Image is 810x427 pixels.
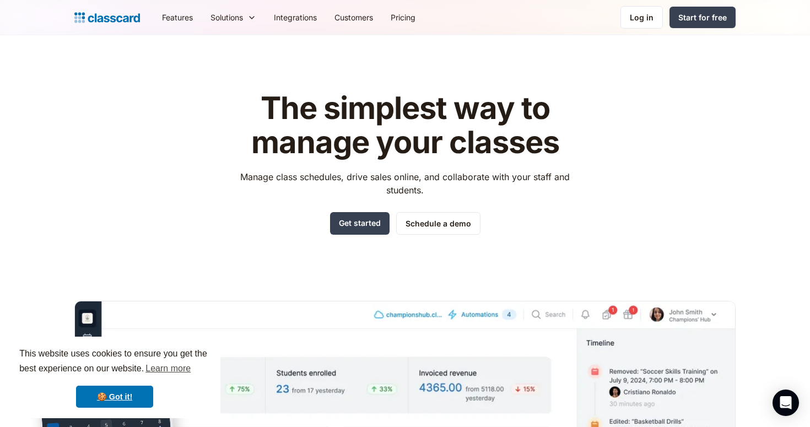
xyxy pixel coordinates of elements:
p: Manage class schedules, drive sales online, and collaborate with your staff and students. [230,170,580,197]
a: dismiss cookie message [76,386,153,408]
a: Features [153,5,202,30]
a: Start for free [669,7,736,28]
a: Customers [326,5,382,30]
a: learn more about cookies [144,360,192,377]
a: Pricing [382,5,424,30]
a: Get started [330,212,390,235]
h1: The simplest way to manage your classes [230,91,580,159]
div: cookieconsent [9,337,220,418]
div: Start for free [678,12,727,23]
a: Integrations [265,5,326,30]
div: Log in [630,12,654,23]
div: Open Intercom Messenger [773,390,799,416]
div: Solutions [210,12,243,23]
a: Schedule a demo [396,212,480,235]
div: Solutions [202,5,265,30]
a: Log in [620,6,663,29]
a: home [74,10,140,25]
span: This website uses cookies to ensure you get the best experience on our website. [19,347,210,377]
